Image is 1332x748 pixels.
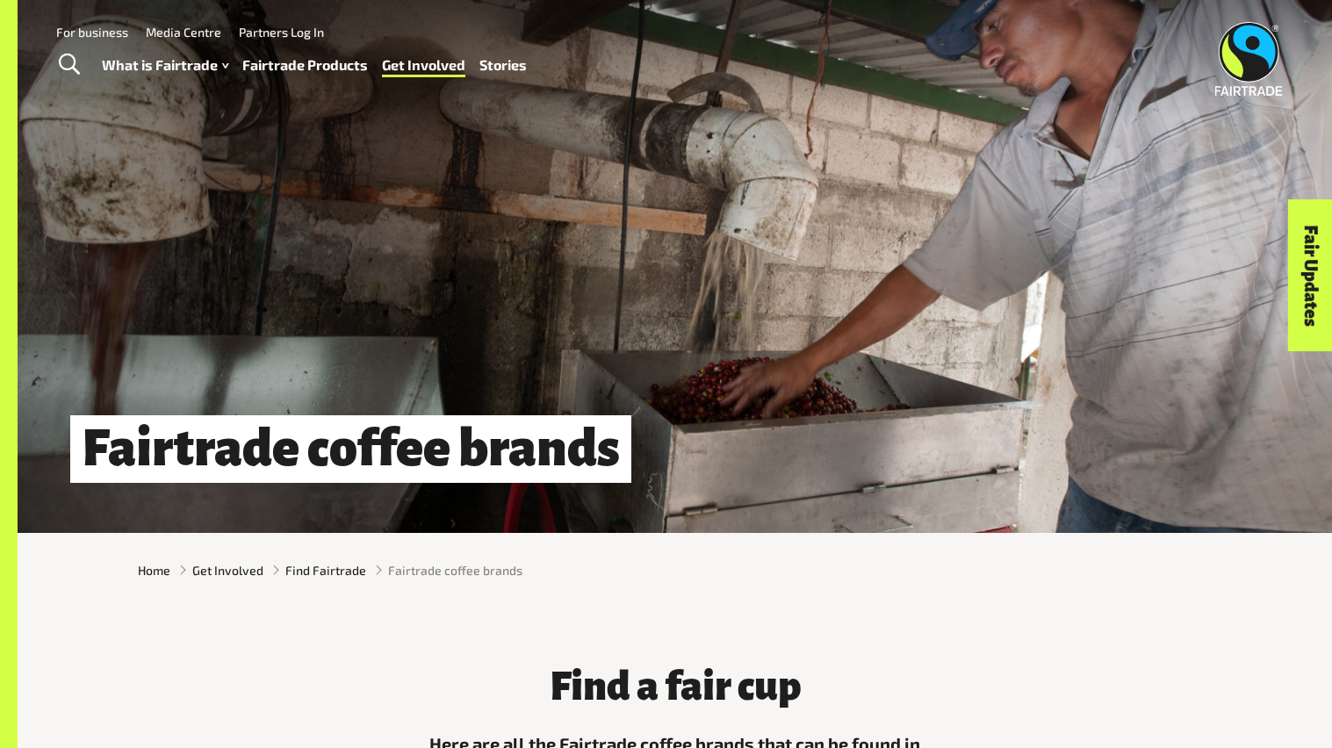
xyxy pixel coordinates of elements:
a: What is Fairtrade [102,53,228,78]
a: Partners Log In [239,25,324,40]
span: Fairtrade coffee brands [388,561,522,579]
a: Home [138,561,170,579]
a: Get Involved [192,561,263,579]
h1: Fairtrade coffee brands [70,415,631,483]
a: For business [56,25,128,40]
a: Find Fairtrade [285,561,366,579]
a: Toggle Search [47,43,90,87]
img: Fairtrade Australia New Zealand logo [1215,22,1283,96]
a: Stories [479,53,527,78]
a: Get Involved [382,53,465,78]
a: Fairtrade Products [242,53,368,78]
a: Media Centre [146,25,221,40]
h3: Find a fair cup [412,665,939,708]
